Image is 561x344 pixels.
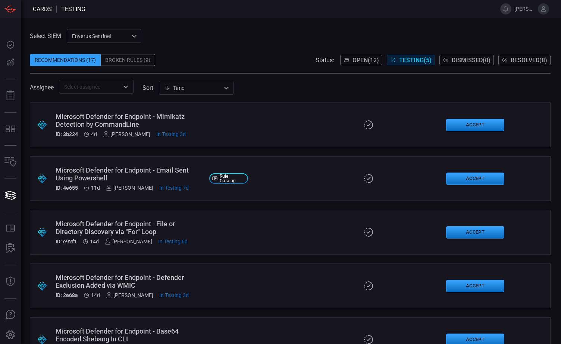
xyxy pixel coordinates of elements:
[101,54,155,66] div: Broken Rules (9)
[340,55,382,65] button: Open(12)
[56,113,203,128] div: Microsoft Defender for Endpoint - Mimikatz Detection by CommandLine
[387,55,435,65] button: Testing(5)
[91,292,100,298] span: Sep 10, 2025 11:30 PM
[452,57,491,64] span: Dismissed ( 0 )
[498,55,551,65] button: Resolved(8)
[56,239,77,244] h5: ID: e92f1
[439,55,494,65] button: Dismissed(0)
[105,239,152,244] div: [PERSON_NAME]
[91,185,100,191] span: Sep 14, 2025 1:00 AM
[56,220,203,236] div: Microsoft Defender for Endpoint - File or Directory Discovery via "For" Loop
[352,57,379,64] span: Open ( 12 )
[514,6,535,12] span: [PERSON_NAME].[PERSON_NAME]
[33,6,52,13] span: Cards
[1,120,19,138] button: MITRE - Detection Posture
[1,54,19,72] button: Detections
[316,57,334,64] span: Status:
[159,292,189,298] span: Sep 22, 2025 8:34 AM
[30,54,101,66] div: Recommendations (17)
[1,36,19,54] button: Dashboard
[120,82,131,92] button: Open
[72,32,129,40] p: Enverus Sentinel
[1,153,19,171] button: Inventory
[30,32,61,40] label: Select SIEM
[446,280,504,292] button: Accept
[164,84,222,92] div: Time
[156,131,186,137] span: Sep 22, 2025 8:29 AM
[220,174,245,183] span: Rule Catalog
[56,327,203,343] div: Microsoft Defender for Endpoint - Base64 Encoded Shebang In CLI
[158,239,188,244] span: Sep 19, 2025 7:42 AM
[56,292,78,298] h5: ID: 2e68a
[56,185,78,191] h5: ID: 4e655
[1,87,19,105] button: Reports
[1,306,19,324] button: Ask Us A Question
[511,57,547,64] span: Resolved ( 8 )
[1,326,19,344] button: Preferences
[106,185,153,191] div: [PERSON_NAME]
[1,240,19,258] button: ALERT ANALYSIS
[1,186,19,204] button: Cards
[91,131,97,137] span: Sep 21, 2025 12:08 AM
[61,6,85,13] span: testing
[142,84,153,91] label: sort
[159,185,189,191] span: Sep 18, 2025 9:10 AM
[61,82,119,91] input: Select assignee
[56,166,203,182] div: Microsoft Defender for Endpoint - Email Sent Using Powershell
[446,226,504,239] button: Accept
[103,131,150,137] div: [PERSON_NAME]
[30,84,54,91] span: Assignee
[1,273,19,291] button: Threat Intelligence
[106,292,153,298] div: [PERSON_NAME]
[446,119,504,131] button: Accept
[1,220,19,237] button: Rule Catalog
[399,57,432,64] span: Testing ( 5 )
[90,239,99,244] span: Sep 10, 2025 11:31 PM
[446,173,504,185] button: Accept
[56,131,78,137] h5: ID: 3b224
[56,274,203,289] div: Microsoft Defender for Endpoint - Defender Exclusion Added via WMIC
